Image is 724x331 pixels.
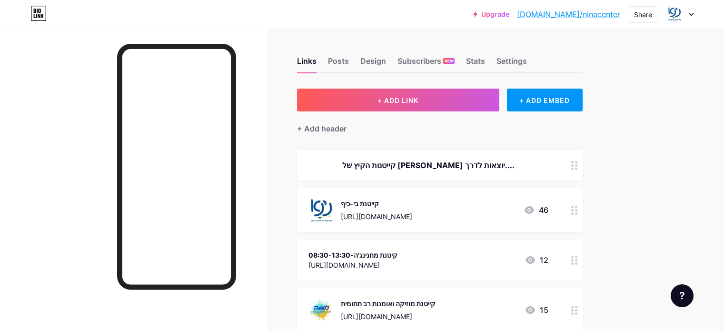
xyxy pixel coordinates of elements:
[308,298,333,322] img: קייטנת מוזיקה ואומנות רב תחומית
[360,55,386,72] div: Design
[341,311,436,321] div: [URL][DOMAIN_NAME]
[466,55,485,72] div: Stats
[524,204,548,216] div: 46
[341,299,436,309] div: קייטנת מוזיקה ואומנות רב תחומית
[496,55,527,72] div: Settings
[507,89,583,111] div: + ADD EMBED
[517,9,620,20] a: [DOMAIN_NAME]/ninacenter
[308,160,548,171] div: קייטנות הקיץ של [PERSON_NAME] יוצאות לדרך....
[473,10,509,18] a: Upgrade
[525,254,548,266] div: 12
[397,55,455,72] div: Subscribers
[308,250,397,260] div: קיטנת מחנינג'ה-08:30-13:30
[665,5,684,23] img: ninacenter
[297,55,317,72] div: Links
[377,96,418,104] span: + ADD LINK
[341,211,412,221] div: [URL][DOMAIN_NAME]
[297,89,499,111] button: + ADD LINK
[328,55,349,72] div: Posts
[297,123,347,134] div: + Add header
[308,198,333,222] img: קייטנת בי-כיף
[308,260,397,270] div: [URL][DOMAIN_NAME]
[634,10,652,20] div: Share
[525,304,548,316] div: 15
[341,199,412,209] div: קייטנת בי-כיף
[445,58,454,64] span: NEW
